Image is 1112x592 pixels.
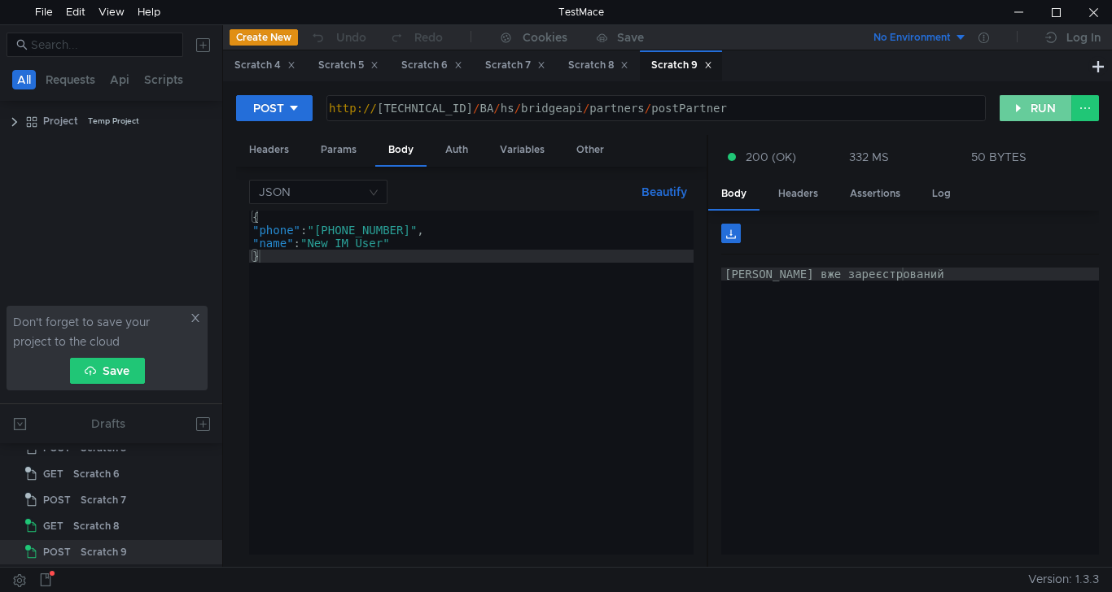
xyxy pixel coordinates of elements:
[919,179,964,209] div: Log
[13,312,186,351] span: Don't forget to save your project to the cloud
[651,57,712,74] div: Scratch 9
[43,540,71,564] span: POST
[139,70,188,89] button: Scripts
[432,135,481,165] div: Auth
[1028,568,1099,591] span: Version: 1.3.3
[91,414,125,433] div: Drafts
[1066,28,1101,47] div: Log In
[236,95,313,121] button: POST
[765,179,831,209] div: Headers
[230,29,298,46] button: Create New
[308,135,370,165] div: Params
[43,109,78,133] div: Project
[105,70,134,89] button: Api
[635,182,694,202] button: Beautify
[81,488,126,512] div: Scratch 7
[487,135,558,165] div: Variables
[837,179,913,209] div: Assertions
[81,540,127,564] div: Scratch 9
[298,25,378,50] button: Undo
[70,358,145,384] button: Save
[414,28,443,47] div: Redo
[43,514,63,538] span: GET
[746,148,796,166] span: 200 (OK)
[523,28,567,47] div: Cookies
[378,25,454,50] button: Redo
[708,179,760,211] div: Body
[43,488,71,512] span: POST
[234,57,296,74] div: Scratch 4
[401,57,462,74] div: Scratch 6
[485,57,545,74] div: Scratch 7
[236,135,302,165] div: Headers
[336,28,366,47] div: Undo
[873,30,951,46] div: No Environment
[849,150,889,164] div: 332 MS
[73,514,119,538] div: Scratch 8
[318,57,379,74] div: Scratch 5
[375,135,427,167] div: Body
[253,99,284,117] div: POST
[971,150,1027,164] div: 50 BYTES
[41,70,100,89] button: Requests
[617,32,644,43] div: Save
[12,70,36,89] button: All
[563,135,617,165] div: Other
[88,109,139,133] div: Temp Project
[31,36,173,54] input: Search...
[73,462,120,486] div: Scratch 6
[854,24,967,50] button: No Environment
[1000,95,1072,121] button: RUN
[43,462,63,486] span: GET
[568,57,628,74] div: Scratch 8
